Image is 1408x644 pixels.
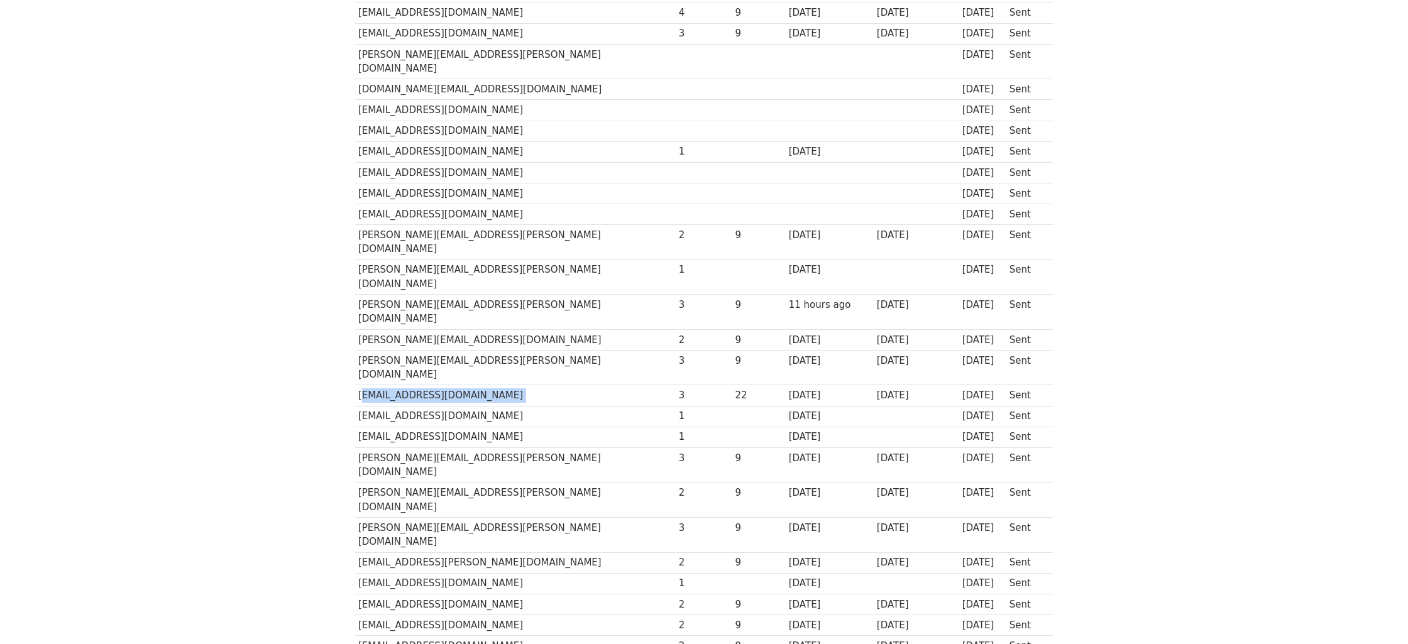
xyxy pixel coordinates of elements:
[962,145,1004,159] div: [DATE]
[877,451,956,466] div: [DATE]
[735,6,783,20] div: 9
[1006,427,1047,447] td: Sent
[355,406,676,427] td: [EMAIL_ADDRESS][DOMAIN_NAME]
[962,187,1004,201] div: [DATE]
[789,486,871,500] div: [DATE]
[355,295,676,330] td: [PERSON_NAME][EMAIL_ADDRESS][PERSON_NAME][DOMAIN_NAME]
[962,598,1004,612] div: [DATE]
[877,6,956,20] div: [DATE]
[355,573,676,594] td: [EMAIL_ADDRESS][DOMAIN_NAME]
[962,521,1004,535] div: [DATE]
[1006,447,1047,483] td: Sent
[679,451,729,466] div: 3
[735,451,783,466] div: 9
[735,298,783,312] div: 9
[1006,44,1047,79] td: Sent
[789,263,871,277] div: [DATE]
[1345,584,1408,644] div: Chat Widget
[1006,517,1047,552] td: Sent
[962,576,1004,591] div: [DATE]
[735,555,783,570] div: 9
[1006,329,1047,350] td: Sent
[679,228,729,243] div: 2
[962,354,1004,368] div: [DATE]
[877,521,956,535] div: [DATE]
[789,228,871,243] div: [DATE]
[962,618,1004,633] div: [DATE]
[1006,225,1047,260] td: Sent
[962,451,1004,466] div: [DATE]
[679,555,729,570] div: 2
[1006,100,1047,121] td: Sent
[1006,350,1047,385] td: Sent
[679,6,729,20] div: 4
[789,618,871,633] div: [DATE]
[1006,23,1047,44] td: Sent
[355,350,676,385] td: [PERSON_NAME][EMAIL_ADDRESS][PERSON_NAME][DOMAIN_NAME]
[355,100,676,121] td: [EMAIL_ADDRESS][DOMAIN_NAME]
[679,145,729,159] div: 1
[962,6,1004,20] div: [DATE]
[735,354,783,368] div: 9
[735,388,783,403] div: 22
[789,598,871,612] div: [DATE]
[355,121,676,141] td: [EMAIL_ADDRESS][DOMAIN_NAME]
[789,354,871,368] div: [DATE]
[962,48,1004,62] div: [DATE]
[355,162,676,183] td: [EMAIL_ADDRESS][DOMAIN_NAME]
[877,388,956,403] div: [DATE]
[355,225,676,260] td: [PERSON_NAME][EMAIL_ADDRESS][PERSON_NAME][DOMAIN_NAME]
[962,555,1004,570] div: [DATE]
[962,124,1004,138] div: [DATE]
[679,598,729,612] div: 2
[789,555,871,570] div: [DATE]
[355,183,676,204] td: [EMAIL_ADDRESS][DOMAIN_NAME]
[355,259,676,295] td: [PERSON_NAME][EMAIL_ADDRESS][PERSON_NAME][DOMAIN_NAME]
[679,388,729,403] div: 3
[789,451,871,466] div: [DATE]
[735,598,783,612] div: 9
[789,145,871,159] div: [DATE]
[789,576,871,591] div: [DATE]
[355,594,676,614] td: [EMAIL_ADDRESS][DOMAIN_NAME]
[355,483,676,518] td: [PERSON_NAME][EMAIL_ADDRESS][PERSON_NAME][DOMAIN_NAME]
[789,298,871,312] div: 11 hours ago
[789,388,871,403] div: [DATE]
[789,333,871,347] div: [DATE]
[1006,594,1047,614] td: Sent
[962,82,1004,97] div: [DATE]
[355,517,676,552] td: [PERSON_NAME][EMAIL_ADDRESS][PERSON_NAME][DOMAIN_NAME]
[355,385,676,406] td: [EMAIL_ADDRESS][DOMAIN_NAME]
[1006,406,1047,427] td: Sent
[679,298,729,312] div: 3
[1006,162,1047,183] td: Sent
[355,552,676,573] td: [EMAIL_ADDRESS][PERSON_NAME][DOMAIN_NAME]
[877,228,956,243] div: [DATE]
[1006,385,1047,406] td: Sent
[962,263,1004,277] div: [DATE]
[1006,483,1047,518] td: Sent
[1006,204,1047,224] td: Sent
[877,333,956,347] div: [DATE]
[962,333,1004,347] div: [DATE]
[1006,573,1047,594] td: Sent
[679,486,729,500] div: 2
[962,166,1004,180] div: [DATE]
[962,409,1004,423] div: [DATE]
[679,263,729,277] div: 1
[679,333,729,347] div: 2
[789,409,871,423] div: [DATE]
[355,79,676,100] td: [DOMAIN_NAME][EMAIL_ADDRESS][DOMAIN_NAME]
[1006,552,1047,573] td: Sent
[355,427,676,447] td: [EMAIL_ADDRESS][DOMAIN_NAME]
[877,598,956,612] div: [DATE]
[355,447,676,483] td: [PERSON_NAME][EMAIL_ADDRESS][PERSON_NAME][DOMAIN_NAME]
[962,26,1004,41] div: [DATE]
[679,409,729,423] div: 1
[355,44,676,79] td: [PERSON_NAME][EMAIL_ADDRESS][PERSON_NAME][DOMAIN_NAME]
[877,555,956,570] div: [DATE]
[789,26,871,41] div: [DATE]
[877,486,956,500] div: [DATE]
[962,228,1004,243] div: [DATE]
[735,521,783,535] div: 9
